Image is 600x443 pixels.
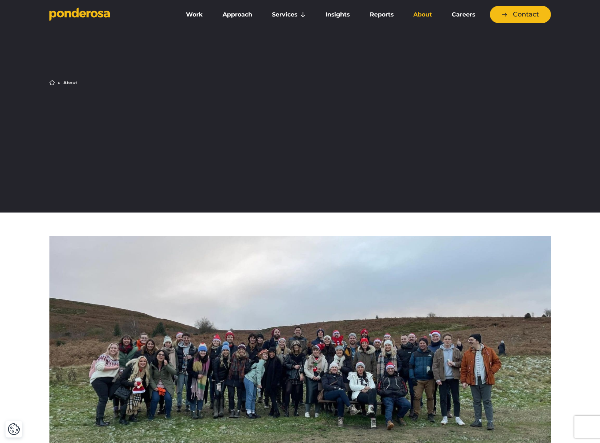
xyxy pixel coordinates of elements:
li: ▶︎ [58,81,60,85]
a: Approach [214,7,261,22]
a: Home [49,80,55,85]
a: Go to homepage [49,7,167,22]
a: About [405,7,440,22]
a: Reports [361,7,402,22]
a: Insights [317,7,358,22]
button: Cookie Settings [8,423,20,435]
a: Services [264,7,314,22]
a: Careers [443,7,484,22]
a: Contact [490,6,551,23]
li: About [63,81,77,85]
img: Revisit consent button [8,423,20,435]
a: Work [178,7,211,22]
